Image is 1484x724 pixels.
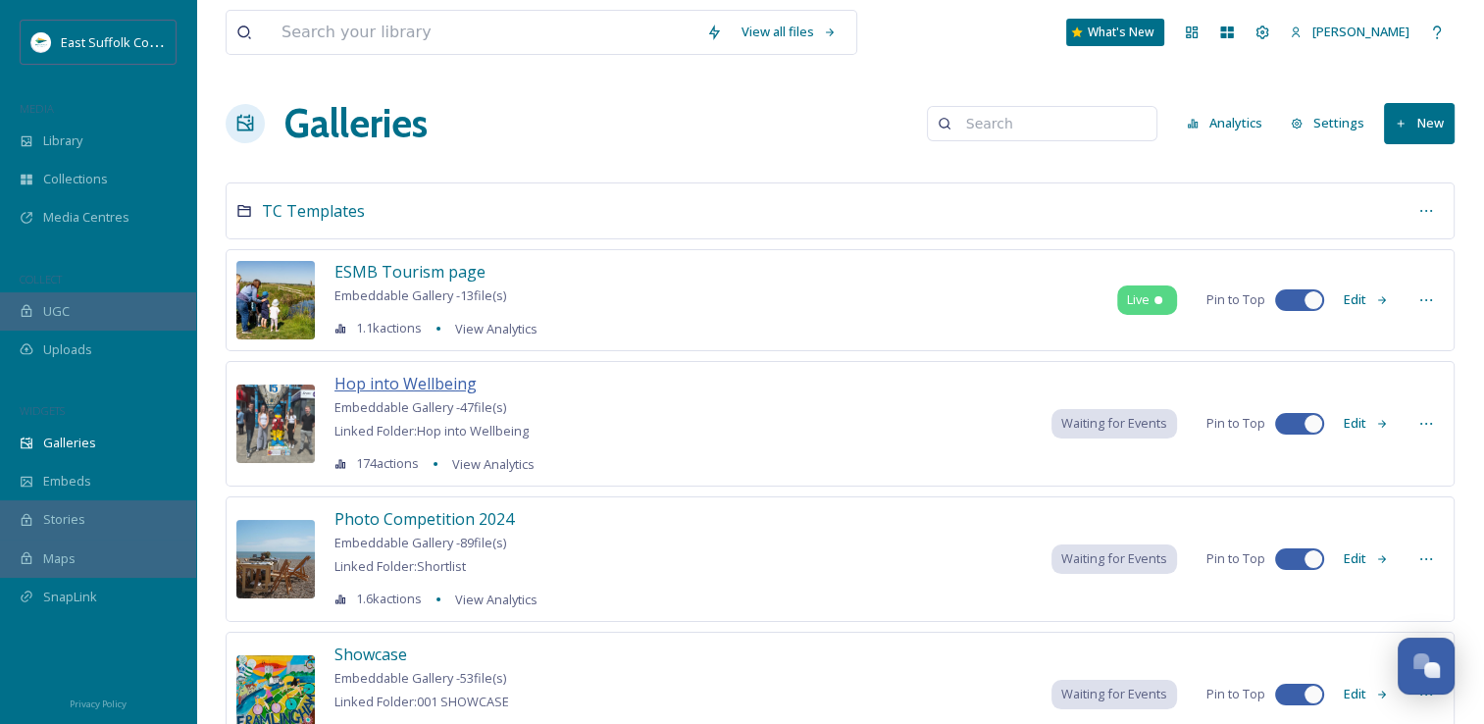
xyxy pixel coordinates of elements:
span: [PERSON_NAME] [1312,23,1409,40]
span: UGC [43,302,70,321]
img: 31f13c8c-9b49-42c8-b8b4-dfd14e12e944.jpg [236,520,315,598]
span: View Analytics [452,455,535,473]
a: View Analytics [442,452,535,476]
a: [PERSON_NAME] [1280,13,1419,51]
a: View Analytics [445,317,537,340]
span: ESMB Tourism page [334,261,486,283]
span: Maps [43,549,76,568]
span: 174 actions [356,454,419,473]
span: MEDIA [20,101,54,116]
button: New [1384,103,1455,143]
span: Photo Competition 2024 [334,508,514,530]
span: Hop into Wellbeing [334,373,477,394]
button: Edit [1334,540,1399,578]
span: View Analytics [455,320,537,337]
span: SnapLink [43,588,97,606]
span: Library [43,131,82,150]
span: View Analytics [455,591,537,608]
span: Waiting for Events [1061,549,1167,568]
button: Edit [1334,281,1399,319]
span: Pin to Top [1206,290,1265,309]
a: Linked Folder:Hop into Wellbeing [334,419,535,442]
button: Analytics [1177,104,1272,142]
span: Embeddable Gallery - 89 file(s) [334,534,506,551]
span: Waiting for Events [1061,685,1167,703]
a: View Analytics [445,588,537,611]
button: Open Chat [1398,638,1455,695]
span: Linked Folder: 001 SHOWCASE [334,693,509,710]
span: Embeddable Gallery - 53 file(s) [334,669,506,687]
img: c0a8aa7c-355d-4d45-8f8d-8cd4ec8c1c83.jpg [236,385,315,463]
span: COLLECT [20,272,62,286]
a: Settings [1281,104,1384,142]
span: Live [1127,290,1150,309]
button: Edit [1334,675,1399,713]
span: Pin to Top [1206,414,1265,433]
input: Search your library [272,11,696,54]
span: WIDGETS [20,403,65,418]
a: What's New [1066,19,1164,46]
span: Collections [43,170,108,188]
span: 1.6k actions [356,590,422,608]
span: Embeddable Gallery - 47 file(s) [334,398,506,416]
img: ESC%20Logo.png [31,32,51,52]
span: Waiting for Events [1061,414,1167,433]
a: Linked Folder:001 SHOWCASE [334,690,528,713]
span: Linked Folder: Hop into Wellbeing [334,422,529,440]
span: Media Centres [43,208,129,227]
span: Pin to Top [1206,549,1265,568]
span: TC Templates [262,200,365,222]
span: 1.1k actions [356,319,422,337]
img: f86306d0-99d7-46dc-8365-3f546ec38745.jpg [236,261,315,339]
span: Embeds [43,472,91,491]
span: Pin to Top [1206,685,1265,703]
a: Linked Folder:Shortlist [334,554,537,578]
span: Embeddable Gallery - 13 file(s) [334,286,506,304]
span: East Suffolk Council [61,32,177,51]
a: View all files [732,13,846,51]
span: Linked Folder: Shortlist [334,557,466,575]
span: Galleries [43,434,96,452]
a: Analytics [1177,104,1282,142]
button: Settings [1281,104,1374,142]
span: Uploads [43,340,92,359]
span: Showcase [334,644,407,665]
span: Privacy Policy [70,698,127,710]
span: Stories [43,510,85,529]
a: Privacy Policy [70,691,127,714]
a: Galleries [284,94,428,153]
button: Edit [1334,404,1399,442]
input: Search [956,104,1147,143]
